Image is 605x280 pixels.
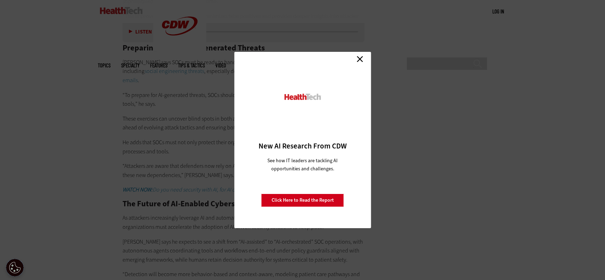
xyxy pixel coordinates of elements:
p: See how IT leaders are tackling AI opportunities and challenges. [259,157,346,173]
button: Open Preferences [6,259,24,276]
h3: New AI Research From CDW [247,141,358,151]
a: Click Here to Read the Report [261,194,344,207]
div: Cookie Settings [6,259,24,276]
img: HealthTech_0.png [283,93,322,101]
a: Close [355,54,365,64]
